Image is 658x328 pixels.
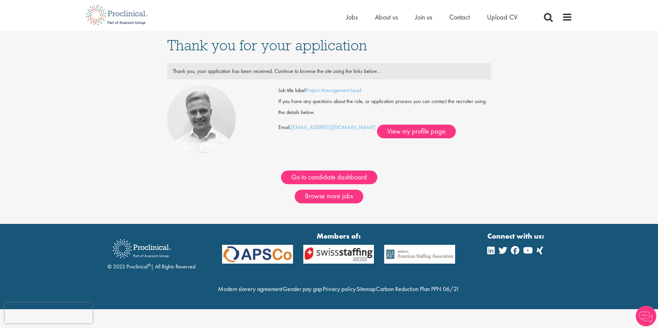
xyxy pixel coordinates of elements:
img: Chatbot [636,306,656,326]
a: Go to candidate dashboard [281,171,377,184]
a: Sitemap [356,285,376,293]
a: Gender pay gap [283,285,322,293]
a: Privacy policy [323,285,356,293]
img: APSCo [379,245,460,264]
sup: ® [148,262,151,268]
a: [EMAIL_ADDRESS][DOMAIN_NAME] [291,124,376,131]
a: Modern slavery agreement [218,285,282,293]
a: View my profile page [377,125,456,138]
img: Joshua Bye [167,85,236,153]
div: If you have any questions about the role, or application process you can contact the recruiter us... [273,96,496,118]
div: Thank you, your application has been received. Continue to browse the site using the links below... [168,66,491,77]
a: Jobs [346,13,358,22]
a: About us [375,13,398,22]
a: Browse more jobs [295,190,363,203]
img: APSCo [298,245,379,264]
a: Carbon Reduction Plan PPN 06/21 [376,285,459,293]
img: Proclinical Recruitment [108,235,176,263]
strong: Members of: [222,231,455,241]
img: APSCo [217,245,298,264]
a: Project Management Lead [305,87,361,94]
strong: Connect with us: [487,231,546,241]
iframe: reCAPTCHA [5,303,93,323]
a: Join us [415,13,432,22]
div: © 2023 Proclinical | All Rights Reserved [108,234,195,271]
a: Upload CV [487,13,517,22]
span: Thank you for your application [167,36,367,54]
div: Email: [278,85,491,138]
a: Contact [449,13,470,22]
div: Job title label [273,85,496,96]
